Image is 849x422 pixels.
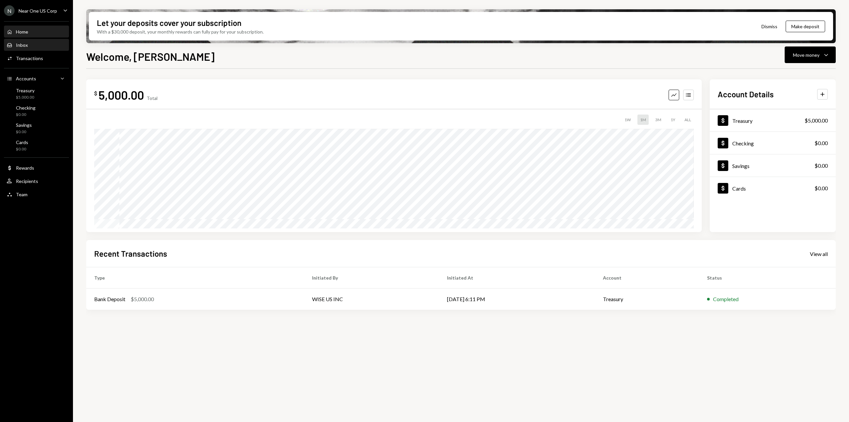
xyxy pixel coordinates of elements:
[815,184,828,192] div: $0.00
[16,55,43,61] div: Transactions
[4,5,15,16] div: N
[16,139,28,145] div: Cards
[86,50,215,63] h1: Welcome, [PERSON_NAME]
[16,122,32,128] div: Savings
[19,8,57,14] div: Near One US Corp
[147,95,158,101] div: Total
[786,21,825,32] button: Make deposit
[16,29,28,35] div: Home
[16,88,34,93] div: Treasury
[732,140,754,146] div: Checking
[4,120,69,136] a: Savings$0.00
[98,87,144,102] div: 5,000.00
[810,250,828,257] a: View all
[810,251,828,257] div: View all
[16,129,32,135] div: $0.00
[653,115,664,125] div: 3M
[718,89,774,100] h2: Account Details
[16,76,36,81] div: Accounts
[4,39,69,51] a: Inbox
[732,185,746,192] div: Cards
[753,19,786,34] button: Dismiss
[710,132,836,154] a: Checking$0.00
[16,178,38,184] div: Recipients
[16,112,35,118] div: $0.00
[131,295,154,303] div: $5,000.00
[4,175,69,187] a: Recipients
[682,115,694,125] div: ALL
[4,26,69,38] a: Home
[16,192,28,197] div: Team
[86,267,304,289] th: Type
[815,162,828,170] div: $0.00
[4,188,69,200] a: Team
[4,52,69,64] a: Transactions
[668,115,678,125] div: 1Y
[622,115,633,125] div: 1W
[805,117,828,125] div: $5,000.00
[94,295,125,303] div: Bank Deposit
[439,289,595,310] td: [DATE] 6:11 PM
[16,42,28,48] div: Inbox
[94,248,167,259] h2: Recent Transactions
[97,28,264,35] div: With a $30,000 deposit, your monthly rewards can fully pay for your subscription.
[732,118,752,124] div: Treasury
[815,139,828,147] div: $0.00
[304,267,439,289] th: Initiated By
[16,165,34,171] div: Rewards
[785,46,836,63] button: Move money
[16,146,28,152] div: $0.00
[4,137,69,153] a: Cards$0.00
[699,267,836,289] th: Status
[4,72,69,84] a: Accounts
[595,267,699,289] th: Account
[710,109,836,131] a: Treasury$5,000.00
[16,95,34,100] div: $5,000.00
[439,267,595,289] th: Initiated At
[97,17,241,28] div: Let your deposits cover your subscription
[4,162,69,174] a: Rewards
[595,289,699,310] td: Treasury
[304,289,439,310] td: WISE US INC
[4,103,69,119] a: Checking$0.00
[710,154,836,177] a: Savings$0.00
[732,163,750,169] div: Savings
[710,177,836,199] a: Cards$0.00
[793,51,819,58] div: Move money
[94,90,97,97] div: $
[637,115,649,125] div: 1M
[16,105,35,111] div: Checking
[713,295,739,303] div: Completed
[4,86,69,102] a: Treasury$5,000.00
